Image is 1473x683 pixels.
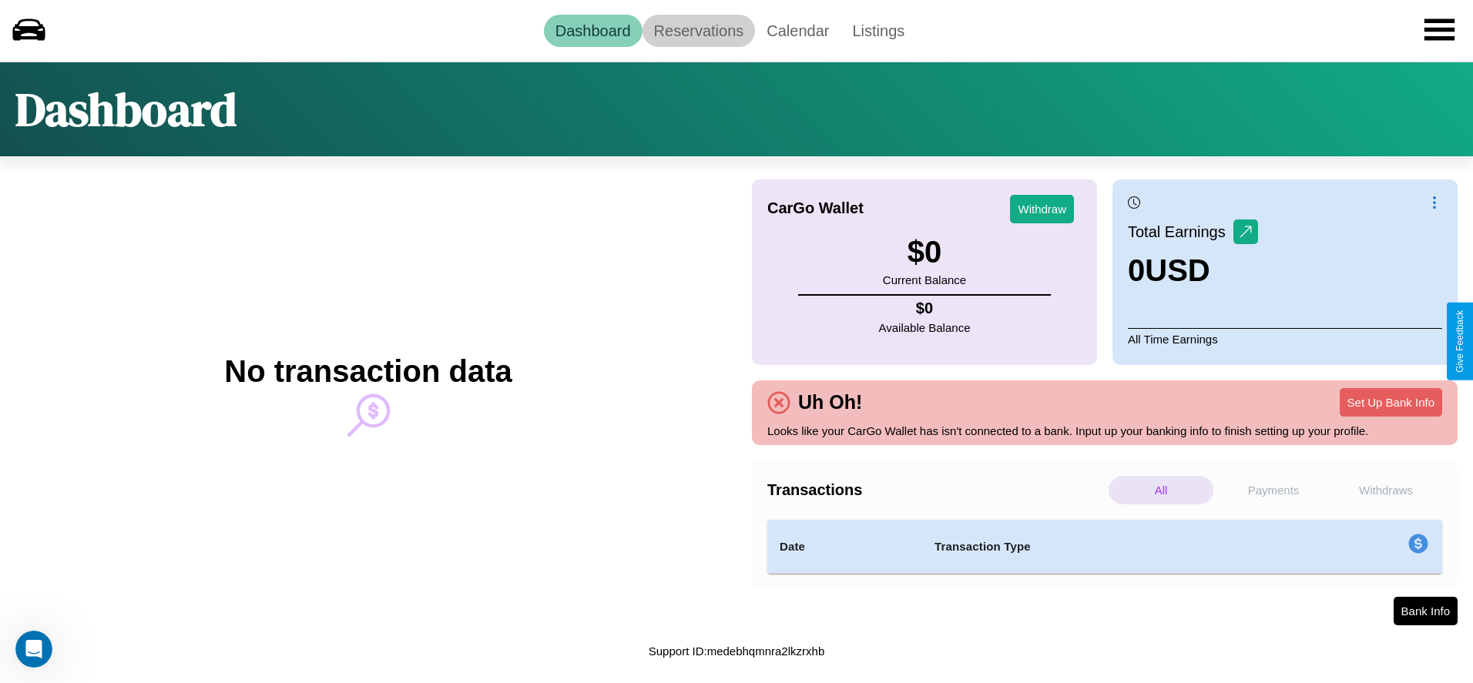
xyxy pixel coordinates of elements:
a: Reservations [643,15,756,47]
h4: CarGo Wallet [767,199,864,217]
h4: Uh Oh! [790,391,870,413]
iframe: Intercom live chat [15,631,52,668]
h4: Transactions [767,481,1105,499]
p: All [1109,476,1213,504]
p: Payments [1221,476,1326,504]
p: Withdraws [1334,476,1438,504]
button: Set Up Bank Info [1340,388,1442,417]
a: Calendar [755,15,841,47]
h3: $ 0 [883,235,966,270]
h2: No transaction data [224,354,512,389]
h4: Transaction Type [934,537,1283,556]
a: Dashboard [544,15,643,47]
p: Support ID: medebhqmnra2lkzrxhb [649,641,824,661]
button: Withdraw [1010,195,1074,223]
div: Give Feedback [1455,310,1465,373]
h4: $ 0 [879,300,971,317]
h1: Dashboard [15,78,237,141]
a: Listings [841,15,916,47]
button: Bank Info [1394,597,1458,625]
p: Looks like your CarGo Wallet has isn't connected to a bank. Input up your banking info to finish ... [767,420,1442,441]
table: simple table [767,520,1442,574]
h4: Date [780,537,910,556]
h3: 0 USD [1128,253,1258,288]
p: All Time Earnings [1128,328,1442,350]
p: Total Earnings [1128,218,1233,246]
p: Available Balance [879,317,971,338]
p: Current Balance [883,270,966,290]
